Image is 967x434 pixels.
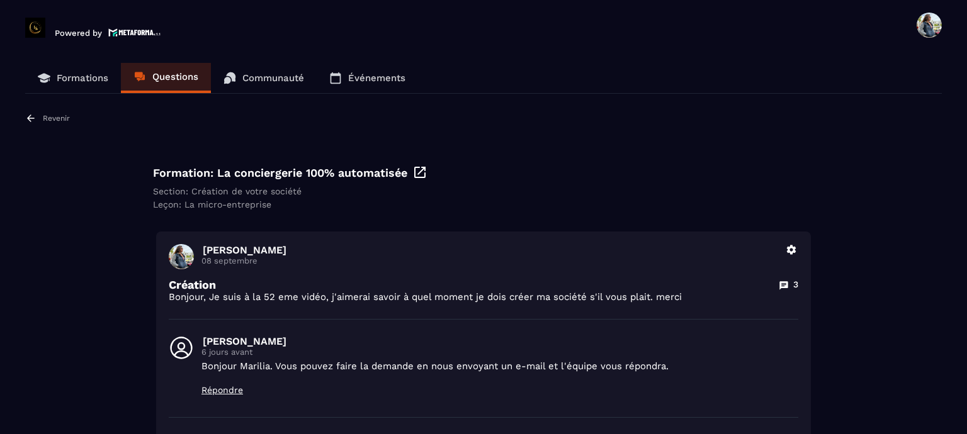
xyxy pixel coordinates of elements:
[201,256,778,265] p: 08 septembre
[43,114,70,123] p: Revenir
[169,291,798,303] p: Bonjour, Je suis à la 52 eme vidéo, j'aimerai savoir à quel moment je dois créer ma société s'il ...
[25,18,45,38] img: logo-branding
[201,385,798,395] p: Répondre
[55,28,102,38] p: Powered by
[348,72,405,84] p: Événements
[121,63,211,93] a: Questions
[211,63,317,93] a: Communauté
[201,347,798,357] p: 6 jours avant
[25,63,121,93] a: Formations
[108,27,161,38] img: logo
[152,71,198,82] p: Questions
[201,360,798,372] p: Bonjour Marilia. Vous pouvez faire la demande en nous envoyant un e-mail et l'équipe vous répondra.
[203,335,798,347] p: [PERSON_NAME]
[203,244,778,256] p: [PERSON_NAME]
[169,278,216,291] p: Création
[317,63,418,93] a: Événements
[153,165,814,180] div: Formation: La conciergerie 100% automatisée
[57,72,108,84] p: Formations
[242,72,304,84] p: Communauté
[153,186,814,196] div: Section: Création de votre société
[153,199,814,209] div: Leçon: La micro-entreprise
[793,279,798,291] p: 3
